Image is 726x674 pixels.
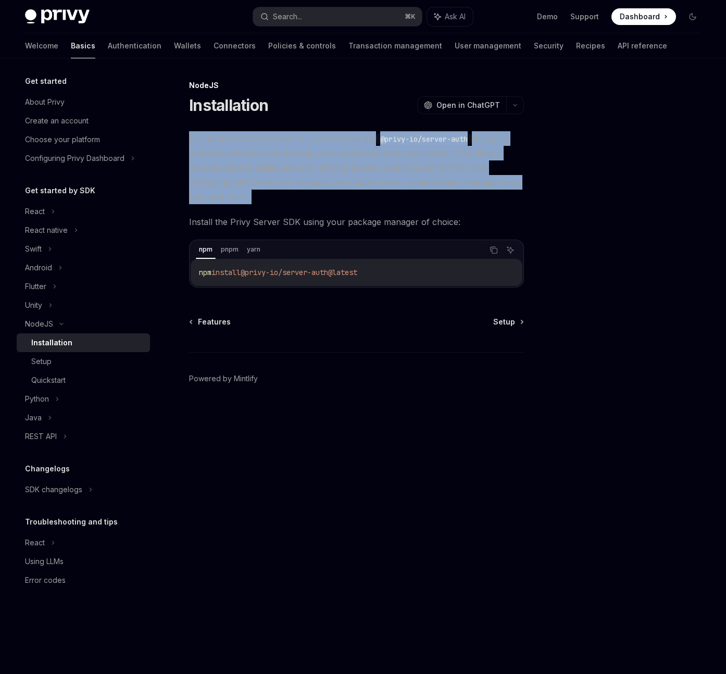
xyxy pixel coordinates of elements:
span: Ask AI [445,11,466,22]
a: Demo [537,11,558,22]
div: Error codes [25,574,66,586]
a: Policies & controls [268,33,336,58]
button: Toggle dark mode [684,8,701,25]
div: NodeJS [25,318,53,330]
div: Flutter [25,280,46,293]
span: Setup [493,317,515,327]
button: Open in ChatGPT [417,96,506,114]
a: Error codes [17,571,150,590]
div: Setup [31,355,52,368]
div: React [25,205,45,218]
div: Swift [25,243,42,255]
span: install [211,268,241,277]
div: Java [25,411,42,424]
div: React [25,536,45,549]
div: React native [25,224,68,236]
div: NodeJS [189,80,524,91]
a: Quickstart [17,371,150,390]
a: Authentication [108,33,161,58]
div: About Privy [25,96,65,108]
a: Features [190,317,231,327]
span: Install the Privy Server SDK using your package manager of choice: [189,215,524,229]
div: Using LLMs [25,555,64,568]
code: @privy-io/server-auth [376,133,472,145]
a: Setup [17,352,150,371]
div: npm [196,243,216,256]
div: SDK changelogs [25,483,82,496]
h5: Get started [25,75,67,88]
div: Installation [31,336,72,349]
div: yarn [244,243,264,256]
div: Android [25,261,52,274]
a: About Privy [17,93,150,111]
h1: Installation [189,96,268,115]
a: User management [455,33,521,58]
a: API reference [618,33,667,58]
div: Choose your platform [25,133,100,146]
div: REST API [25,430,57,443]
h5: Changelogs [25,463,70,475]
h5: Troubleshooting and tips [25,516,118,528]
div: Quickstart [31,374,66,386]
span: Dashboard [620,11,660,22]
img: dark logo [25,9,90,24]
a: Installation [17,333,150,352]
span: Features [198,317,231,327]
a: Create an account [17,111,150,130]
span: In a backend JS environment, you can use the library to authorize requests and manage your applic... [189,131,524,204]
a: Connectors [214,33,256,58]
div: Unity [25,299,42,311]
a: Basics [71,33,95,58]
button: Ask AI [427,7,473,26]
button: Ask AI [504,243,517,257]
a: Using LLMs [17,552,150,571]
a: Recipes [576,33,605,58]
a: Wallets [174,33,201,58]
span: ⌘ K [405,13,416,21]
span: Open in ChatGPT [436,100,500,110]
div: pnpm [218,243,242,256]
a: Setup [493,317,523,327]
span: npm [199,268,211,277]
a: Choose your platform [17,130,150,149]
h5: Get started by SDK [25,184,95,197]
div: Configuring Privy Dashboard [25,152,124,165]
span: @privy-io/server-auth@latest [241,268,357,277]
div: Search... [273,10,302,23]
a: Support [570,11,599,22]
a: Powered by Mintlify [189,373,258,384]
a: Security [534,33,564,58]
a: Welcome [25,33,58,58]
div: Python [25,393,49,405]
a: Transaction management [348,33,442,58]
div: Create an account [25,115,89,127]
a: Dashboard [611,8,676,25]
button: Copy the contents from the code block [487,243,500,257]
button: Search...⌘K [253,7,422,26]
